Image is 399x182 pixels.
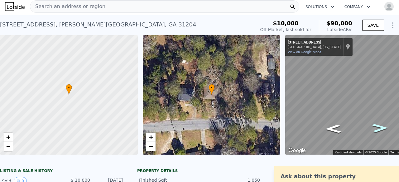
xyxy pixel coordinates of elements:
div: • [66,84,72,95]
a: Zoom out [3,142,13,151]
span: $90,000 [327,20,352,26]
span: • [66,85,72,91]
div: [STREET_ADDRESS] [288,40,341,45]
div: • [209,84,215,95]
button: Keyboard shortcuts [335,150,362,155]
a: Zoom out [146,142,156,151]
button: Company [339,1,375,12]
a: Zoom in [146,133,156,142]
div: [GEOGRAPHIC_DATA], [US_STATE] [288,45,341,49]
a: View on Google Maps [288,50,321,54]
a: Show location on map [346,44,350,50]
button: Show Options [387,19,399,31]
img: Google [287,147,307,155]
button: Solutions [300,1,339,12]
path: Go West, Carlisle Ave [318,123,349,135]
a: Zoom in [3,133,13,142]
a: Terms (opens in new tab) [390,151,399,154]
path: Go East, Carlisle Ave [365,122,395,134]
div: Ask about this property [281,172,393,181]
div: Property details [137,168,262,173]
span: $10,000 [273,20,299,26]
span: + [149,133,153,141]
span: − [149,142,153,150]
div: Lotside ARV [327,26,352,33]
div: Off Market, last sold for [260,26,311,33]
img: Lotside [5,2,25,11]
span: • [209,85,215,91]
a: Open this area in Google Maps (opens a new window) [287,147,307,155]
span: © 2025 Google [365,151,387,154]
span: + [6,133,10,141]
span: − [6,142,10,150]
span: Search an address or region [30,3,105,10]
button: SAVE [362,20,384,31]
img: avatar [384,2,394,12]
